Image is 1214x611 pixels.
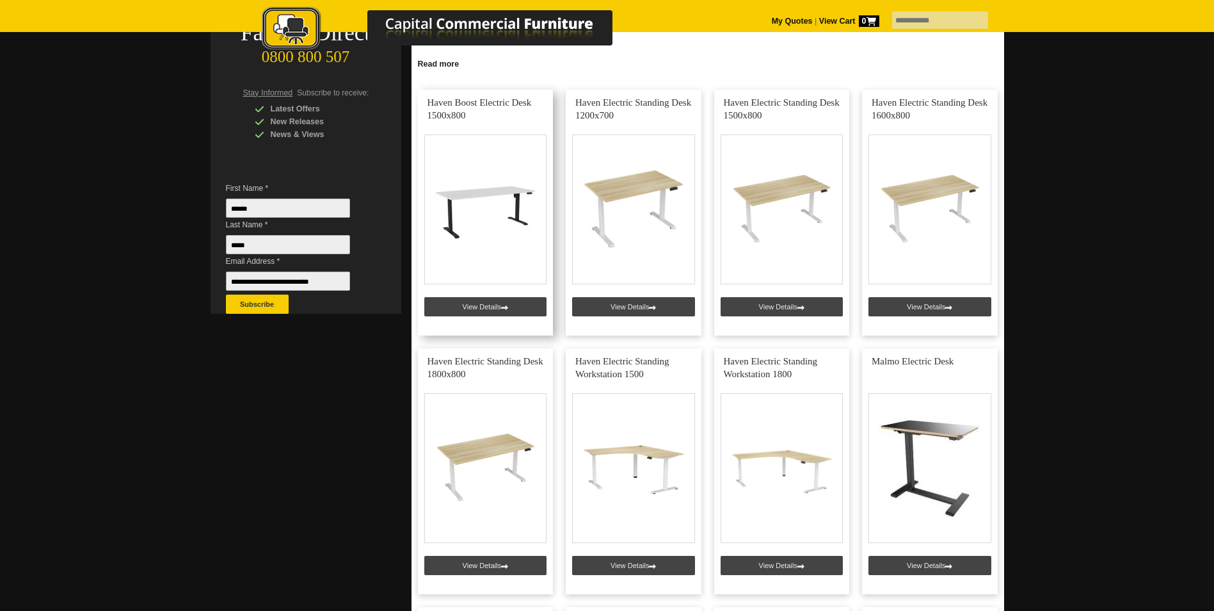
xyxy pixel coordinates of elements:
a: My Quotes [772,17,813,26]
span: Last Name * [226,218,369,231]
span: Subscribe to receive: [297,88,369,97]
span: Email Address * [226,255,369,268]
span: Stay Informed [243,88,293,97]
span: 0 [859,15,879,27]
div: Factory Direct [211,24,401,42]
div: New Releases [255,115,376,128]
span: First Name * [226,182,369,195]
button: Subscribe [226,295,289,314]
strong: View Cart [819,17,879,26]
a: View Cart0 [817,17,879,26]
img: Capital Commercial Furniture Logo [227,6,675,53]
input: Email Address * [226,272,350,291]
a: Click to read more [411,54,1004,70]
input: First Name * [226,199,350,218]
div: 0800 800 507 [211,42,401,66]
input: Last Name * [226,235,350,254]
div: Latest Offers [255,102,376,115]
a: Capital Commercial Furniture Logo [227,6,675,57]
div: News & Views [255,128,376,141]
